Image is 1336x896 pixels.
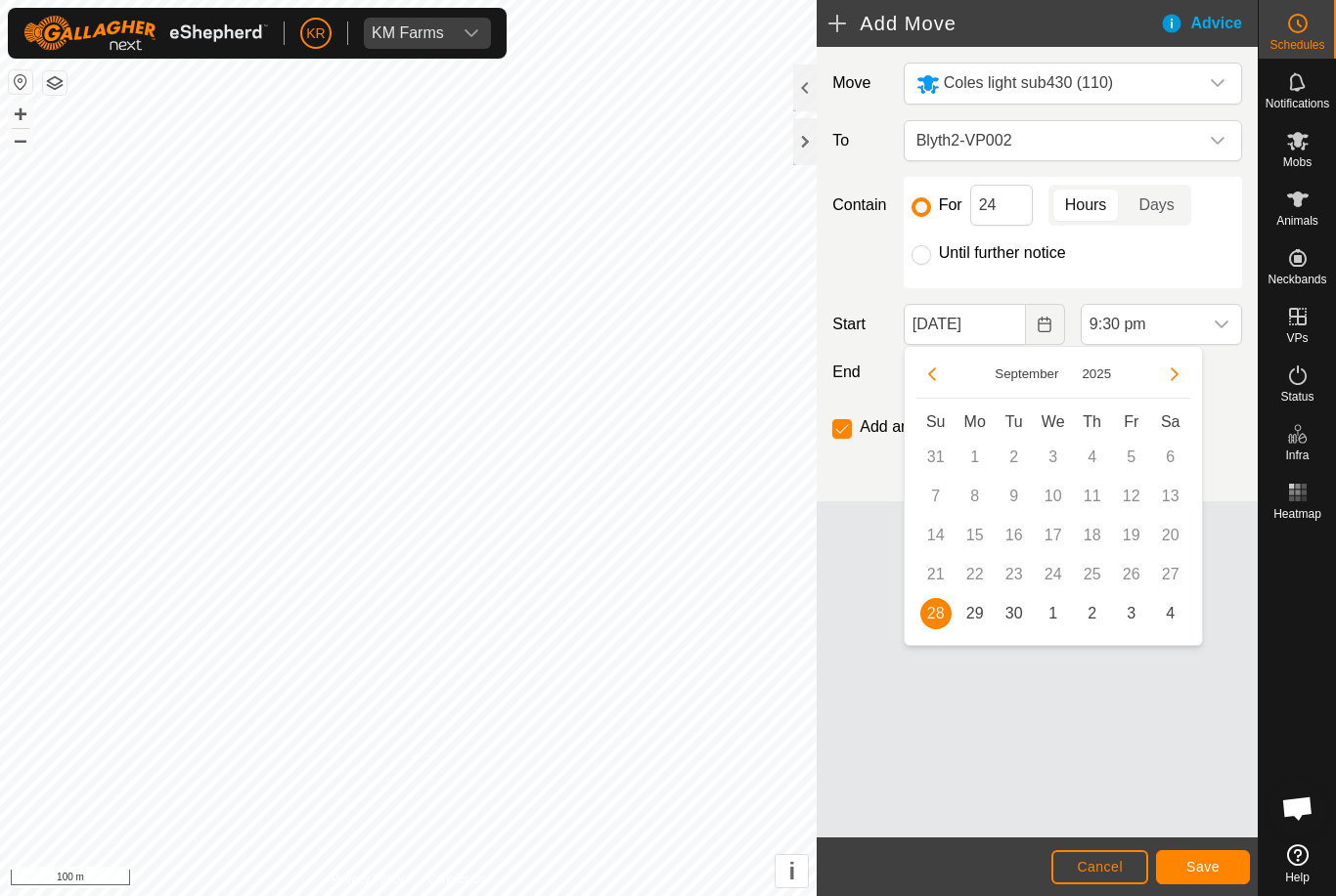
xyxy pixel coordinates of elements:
span: Blyth2-VP002 [909,121,1198,160]
span: 30 [999,598,1030,629]
span: Infra [1285,449,1309,461]
span: Cancel [1077,859,1123,875]
span: 9:30 pm [1082,305,1202,344]
button: Choose Year [1074,363,1119,385]
span: Fr [1124,413,1138,430]
span: Mo [964,413,986,430]
td: 30 [995,594,1034,633]
button: Previous Month [916,359,948,390]
span: KR [306,23,325,44]
td: 28 [916,594,956,633]
td: 29 [956,594,995,633]
a: Help [1259,836,1336,891]
span: i [788,858,795,884]
td: 6 [1151,438,1190,477]
span: VPs [1286,332,1308,344]
span: Animals [1276,215,1318,227]
div: dropdown trigger [1198,121,1237,160]
span: Heatmap [1273,508,1321,520]
td: 15 [956,516,995,555]
td: 17 [1034,516,1073,555]
td: 22 [956,555,995,594]
span: 28 [920,598,952,629]
td: 31 [916,438,956,477]
td: 1 [956,438,995,477]
span: Neckbands [1268,274,1326,285]
label: End [824,361,895,384]
td: 2 [995,438,1034,477]
span: 1 [1038,598,1069,629]
button: Choose Month [987,363,1066,385]
span: Hours [1065,193,1107,217]
td: 12 [1112,477,1151,516]
td: 4 [1073,438,1112,477]
span: Status [1280,391,1314,403]
td: 11 [1073,477,1112,516]
td: 13 [1151,477,1190,516]
span: Th [1083,413,1101,430]
td: 27 [1151,555,1190,594]
span: Mobs [1283,156,1312,168]
button: i [776,855,808,887]
td: 23 [995,555,1034,594]
span: 3 [1116,598,1147,629]
div: dropdown trigger [452,18,491,49]
td: 26 [1112,555,1151,594]
td: 3 [1112,594,1151,633]
td: 9 [995,477,1034,516]
span: 2 [1077,598,1108,629]
td: 14 [916,516,956,555]
button: + [9,103,32,126]
div: Choose Date [904,346,1203,646]
a: Privacy Policy [332,871,405,888]
span: 4 [1155,598,1186,629]
div: KM Farms [372,25,444,41]
label: Until further notice [939,245,1066,261]
td: 16 [995,516,1034,555]
span: Coles light sub430 (110) [944,74,1113,91]
span: Schedules [1269,39,1324,51]
span: Sa [1161,413,1180,430]
button: Map Layers [43,71,67,95]
span: Save [1186,859,1220,875]
span: 29 [959,598,991,629]
td: 20 [1151,516,1190,555]
button: – [9,128,32,151]
a: Contact Us [427,871,485,888]
td: 18 [1073,516,1112,555]
label: Move [824,63,895,105]
span: Su [926,413,946,430]
span: Notifications [1266,98,1329,109]
td: 1 [1034,594,1073,633]
button: Choose Date [1026,304,1065,345]
td: 21 [916,555,956,594]
td: 25 [1073,555,1112,594]
td: 2 [1073,594,1112,633]
label: Add another scheduled move [860,419,1063,435]
button: Cancel [1051,850,1148,884]
div: dropdown trigger [1198,64,1237,104]
label: Contain [824,193,895,217]
td: 7 [916,477,956,516]
span: Days [1138,193,1174,217]
span: Coles light sub430 [909,64,1198,104]
div: Advice [1160,12,1258,35]
button: Reset Map [9,70,32,94]
td: 5 [1112,438,1151,477]
h2: Add Move [828,12,1159,35]
button: Save [1156,850,1250,884]
td: 8 [956,477,995,516]
td: 3 [1034,438,1073,477]
label: To [824,120,895,161]
div: Open chat [1269,779,1327,837]
td: 19 [1112,516,1151,555]
div: dropdown trigger [1202,305,1241,344]
td: 24 [1034,555,1073,594]
td: 4 [1151,594,1190,633]
span: Help [1285,872,1310,883]
img: Gallagher Logo [23,16,268,51]
td: 10 [1034,477,1073,516]
span: We [1042,413,1065,430]
label: For [939,197,962,213]
span: KM Farms [364,18,452,49]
